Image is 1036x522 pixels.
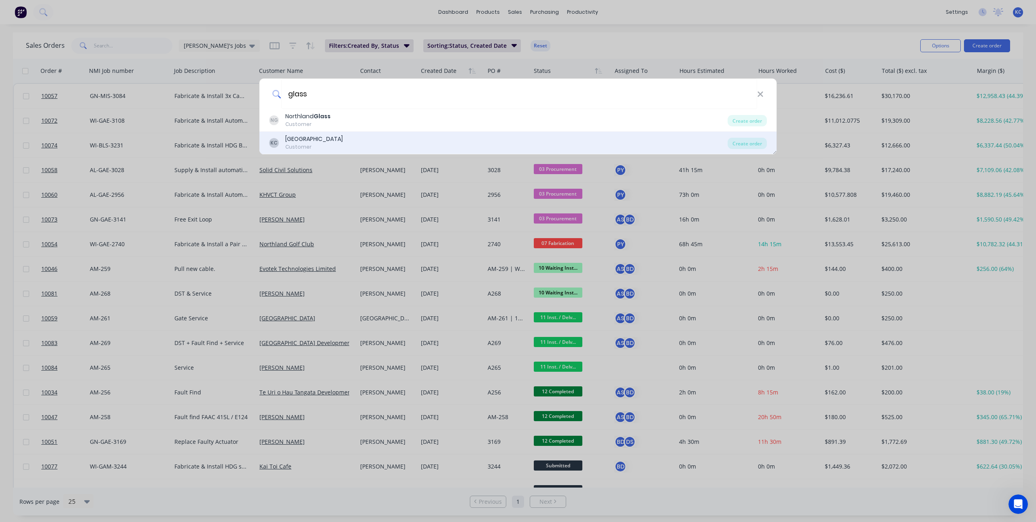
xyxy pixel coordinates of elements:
[269,115,279,125] div: NG
[285,121,331,128] div: Customer
[1008,494,1028,514] iframe: Intercom live chat
[281,79,757,109] input: Enter a customer name to create a new order...
[314,112,331,120] b: Glass
[728,115,767,126] div: Create order
[285,143,343,151] div: Customer
[728,138,767,149] div: Create order
[285,112,331,121] div: Northland
[285,135,343,143] div: [GEOGRAPHIC_DATA]
[269,138,279,148] div: KC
